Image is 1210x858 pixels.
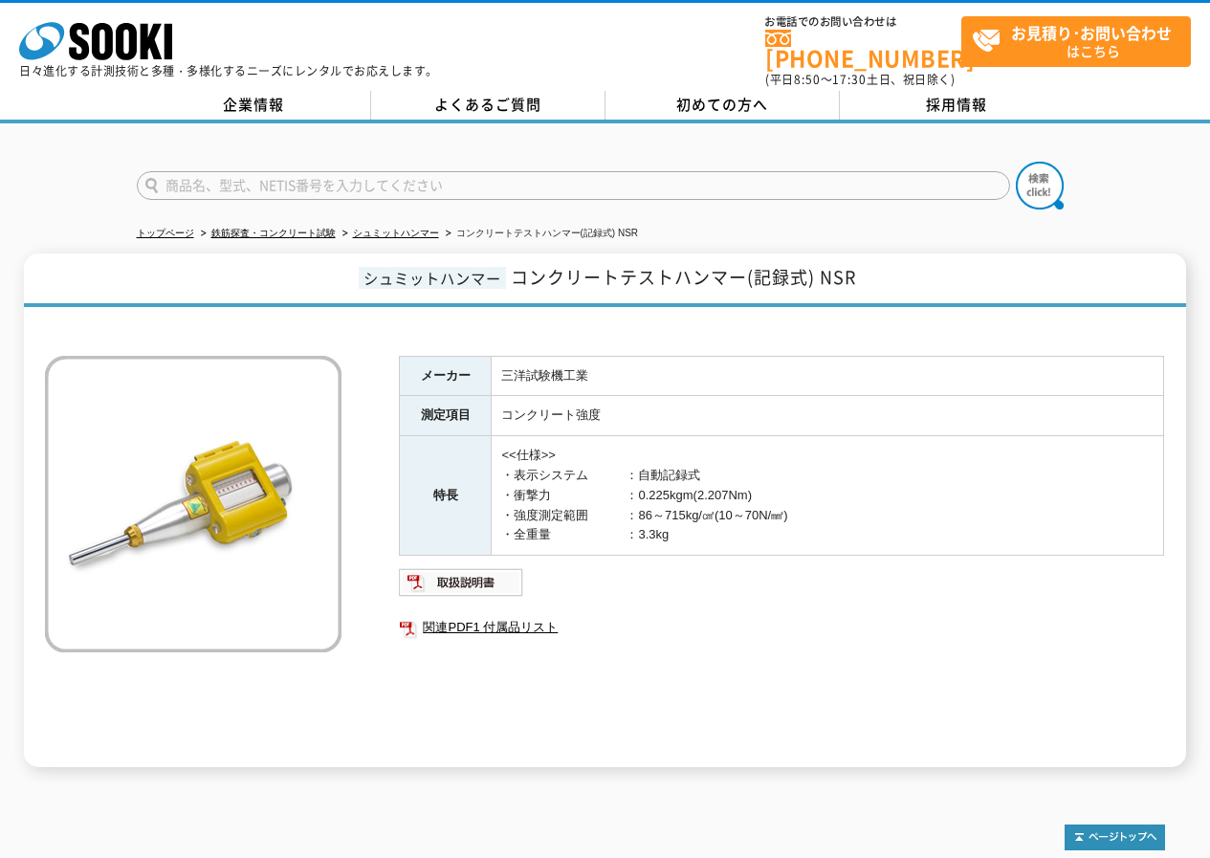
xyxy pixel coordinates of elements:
[400,396,492,436] th: 測定項目
[1065,825,1165,850] img: トップページへ
[1016,162,1064,209] img: btn_search.png
[794,71,821,88] span: 8:50
[511,264,856,290] span: コンクリートテストハンマー(記録式) NSR
[972,17,1190,65] span: はこちら
[492,436,1164,556] td: <<仕様>> ・表示システム ：自動記録式 ・衝撃力 ：0.225kgm(2.207Nm) ・強度測定範囲 ：86～715kg/㎠(10～70N/㎟) ・全重量 ：3.3kg
[211,228,336,238] a: 鉄筋探査・コンクリート試験
[492,396,1164,436] td: コンクリート強度
[359,267,506,289] span: シュミットハンマー
[832,71,867,88] span: 17:30
[137,91,371,120] a: 企業情報
[605,91,840,120] a: 初めての方へ
[137,171,1010,200] input: 商品名、型式、NETIS番号を入力してください
[492,356,1164,396] td: 三洋試験機工業
[399,580,524,594] a: 取扱説明書
[371,91,605,120] a: よくあるご質問
[137,228,194,238] a: トップページ
[1011,21,1172,44] strong: お見積り･お問い合わせ
[676,94,768,115] span: 初めての方へ
[840,91,1074,120] a: 採用情報
[961,16,1191,67] a: お見積り･お問い合わせはこちら
[765,30,961,69] a: [PHONE_NUMBER]
[399,567,524,598] img: 取扱説明書
[442,224,639,244] li: コンクリートテストハンマー(記録式) NSR
[353,228,439,238] a: シュミットハンマー
[400,356,492,396] th: メーカー
[765,16,961,28] span: お電話でのお問い合わせは
[399,615,1164,640] a: 関連PDF1 付属品リスト
[45,356,341,652] img: コンクリートテストハンマー(記録式) NSR
[19,65,438,77] p: 日々進化する計測技術と多種・多様化するニーズにレンタルでお応えします。
[765,71,955,88] span: (平日 ～ 土日、祝日除く)
[400,436,492,556] th: 特長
